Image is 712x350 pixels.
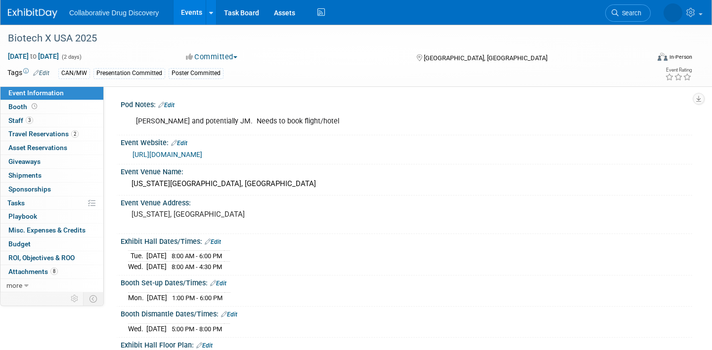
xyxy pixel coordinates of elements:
span: [DATE] [DATE] [7,52,59,61]
img: Format-Inperson.png [658,53,667,61]
a: Edit [210,280,226,287]
span: Asset Reservations [8,144,67,152]
div: Booth Dismantle Dates/Times: [121,307,692,319]
td: Tags [7,68,49,79]
td: [DATE] [146,323,167,334]
pre: [US_STATE], [GEOGRAPHIC_DATA] [132,210,348,219]
span: 1:00 PM - 6:00 PM [172,294,222,302]
a: Edit [171,140,187,147]
a: Shipments [0,169,103,182]
div: CAN/MW [58,68,90,78]
div: Event Venue Address: [121,195,692,208]
span: Playbook [8,212,37,220]
button: Committed [182,52,241,62]
a: Event Information [0,86,103,100]
span: Misc. Expenses & Credits [8,226,86,234]
a: Edit [196,342,213,349]
span: Tasks [7,199,25,207]
td: [DATE] [147,292,167,303]
span: Staff [8,117,33,124]
div: Event Website: [121,135,692,148]
span: Booth not reserved yet [30,103,39,110]
span: 8 [50,268,58,275]
a: Attachments8 [0,265,103,278]
td: Tue. [128,251,146,262]
a: Edit [205,238,221,245]
span: to [29,52,38,60]
span: 5:00 PM - 8:00 PM [172,325,222,333]
div: Booth Set-up Dates/Times: [121,275,692,288]
span: 8:00 AM - 4:30 PM [172,263,222,271]
span: Shipments [8,171,42,179]
td: Wed. [128,261,146,272]
a: Booth [0,100,103,114]
div: [PERSON_NAME] and potentially JM. Needs to book flight/hotel [129,112,582,131]
div: Event Venue Name: [121,164,692,177]
span: Collaborative Drug Discovery [69,9,159,17]
span: Sponsorships [8,185,51,193]
span: Booth [8,103,39,111]
a: more [0,279,103,292]
div: In-Person [669,53,692,61]
td: Wed. [128,323,146,334]
a: Misc. Expenses & Credits [0,224,103,237]
a: Budget [0,237,103,251]
span: ROI, Objectives & ROO [8,254,75,262]
div: Pod Notes: [121,97,692,110]
span: Search [619,9,641,17]
img: Carly Hutner [664,3,682,22]
span: Attachments [8,268,58,275]
a: Search [605,4,651,22]
a: Edit [33,70,49,77]
span: 2 [71,130,79,138]
div: Presentation Committed [93,68,165,78]
div: Poster Committed [169,68,223,78]
a: [URL][DOMAIN_NAME] [133,151,202,158]
a: Edit [158,102,175,109]
div: Biotech X USA 2025 [4,30,634,47]
a: Playbook [0,210,103,223]
a: Tasks [0,196,103,210]
a: Travel Reservations2 [0,127,103,141]
div: Exhibit Hall Dates/Times: [121,234,692,247]
span: [GEOGRAPHIC_DATA], [GEOGRAPHIC_DATA] [424,54,547,62]
td: Personalize Event Tab Strip [66,292,84,305]
a: Edit [221,311,237,318]
span: Event Information [8,89,64,97]
a: Sponsorships [0,183,103,196]
img: ExhibitDay [8,8,57,18]
div: Event Format [590,51,692,66]
span: more [6,281,22,289]
span: (2 days) [61,54,82,60]
a: Asset Reservations [0,141,103,155]
span: Budget [8,240,31,248]
span: 3 [26,117,33,124]
a: Staff3 [0,114,103,127]
td: Toggle Event Tabs [84,292,104,305]
span: Travel Reservations [8,130,79,138]
div: [US_STATE][GEOGRAPHIC_DATA], [GEOGRAPHIC_DATA] [128,176,685,192]
a: Giveaways [0,155,103,168]
td: [DATE] [146,261,167,272]
td: Mon. [128,292,147,303]
td: [DATE] [146,251,167,262]
div: Event Rating [665,68,692,73]
span: 8:00 AM - 6:00 PM [172,252,222,260]
a: ROI, Objectives & ROO [0,251,103,265]
span: Giveaways [8,157,41,165]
